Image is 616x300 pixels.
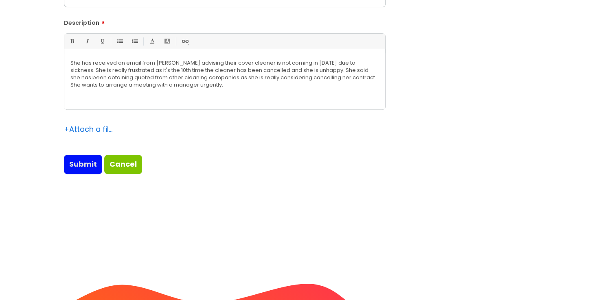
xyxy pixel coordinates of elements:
a: Cancel [104,155,142,174]
a: • Unordered List (Ctrl-Shift-7) [114,36,125,46]
a: Bold (Ctrl-B) [67,36,77,46]
p: She has received an email from [PERSON_NAME] advising their cover cleaner is not coming in [DATE]... [70,59,379,89]
div: Attach a file [64,123,113,136]
label: Description [64,17,386,26]
a: 1. Ordered List (Ctrl-Shift-8) [129,36,140,46]
a: Font Color [147,36,157,46]
a: Underline(Ctrl-U) [97,36,107,46]
input: Submit [64,155,102,174]
a: Link [180,36,190,46]
a: Italic (Ctrl-I) [82,36,92,46]
a: Back Color [162,36,172,46]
